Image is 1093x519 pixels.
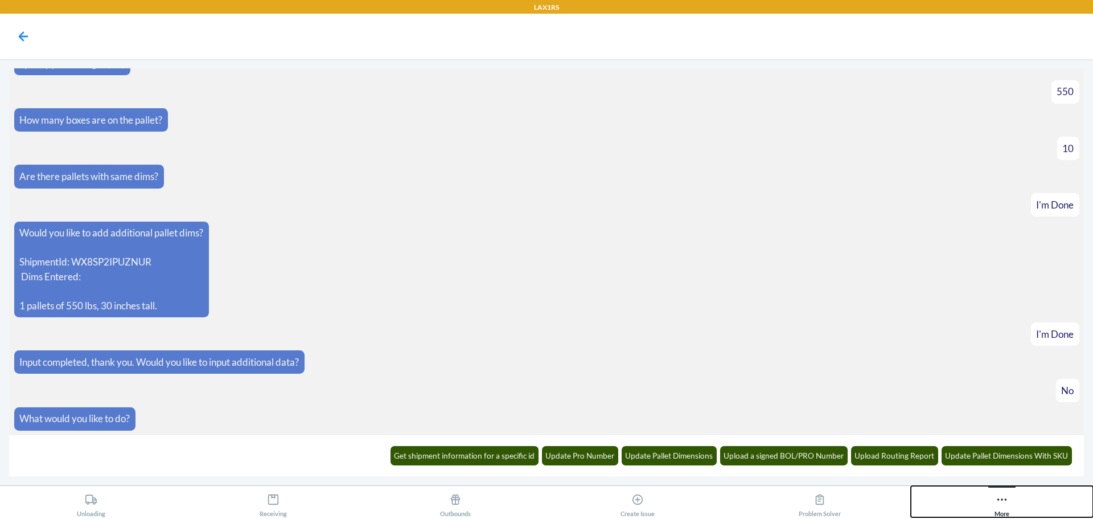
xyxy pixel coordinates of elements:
[1062,142,1074,154] span: 10
[19,355,299,370] p: Input completed, thank you. Would you like to input additional data?
[391,446,539,465] button: Get shipment information for a specific id
[440,489,471,517] div: Outbounds
[546,486,729,517] button: Create Issue
[1036,328,1074,340] span: I'm Done
[19,411,130,426] p: What would you like to do?
[534,2,559,13] p: LAX1RS
[182,486,364,517] button: Receiving
[77,489,105,517] div: Unloading
[1036,199,1074,211] span: I'm Done
[995,489,1009,517] div: More
[729,486,911,517] button: Problem Solver
[942,446,1073,465] button: Update Pallet Dimensions With SKU
[851,446,939,465] button: Upload Routing Report
[1057,85,1074,97] span: 550
[364,486,546,517] button: Outbounds
[1061,385,1074,397] span: No
[19,169,158,184] p: Are there pallets with same dims?
[19,299,203,313] p: 1 pallets of 550 lbs, 30 inches tall.
[542,446,619,465] button: Update Pro Number
[621,489,655,517] div: Create Issue
[19,226,203,240] p: Would you like to add additional pallet dims?
[720,446,848,465] button: Upload a signed BOL/PRO Number
[260,489,287,517] div: Receiving
[622,446,717,465] button: Update Pallet Dimensions
[911,486,1093,517] button: More
[19,255,203,284] p: ShipmentId: WX8SP2IPUZNUR Dims Entered:
[19,113,162,128] p: How many boxes are on the pallet?
[799,489,841,517] div: Problem Solver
